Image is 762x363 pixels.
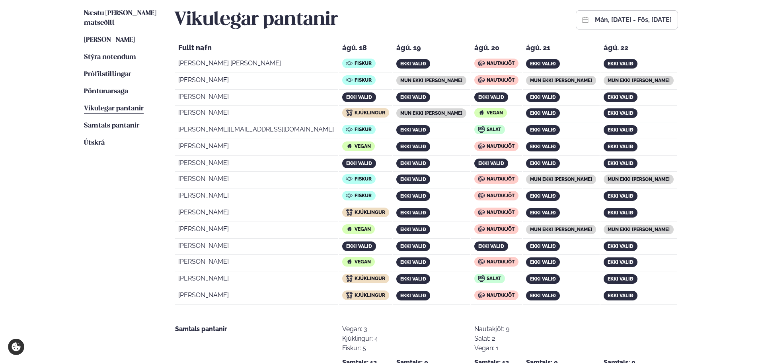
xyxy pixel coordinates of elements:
button: mán, [DATE] - fös, [DATE] [595,17,672,23]
span: ekki valið [346,243,372,249]
span: Vikulegar pantanir [84,105,144,112]
a: Vikulegar pantanir [84,104,144,114]
td: [PERSON_NAME] [PERSON_NAME] [175,57,338,73]
span: Nautakjöt [487,259,514,265]
span: ekki valið [400,61,426,67]
img: icon img [346,259,353,265]
span: ekki valið [400,177,426,182]
td: [PERSON_NAME] [175,106,338,122]
span: ekki valið [608,210,633,216]
span: ekki valið [530,259,556,265]
span: ekki valið [608,259,633,265]
td: [PERSON_NAME][EMAIL_ADDRESS][DOMAIN_NAME] [175,123,338,139]
span: ekki valið [608,127,633,133]
span: ekki valið [530,127,556,133]
span: ekki valið [530,61,556,67]
a: Cookie settings [8,339,24,355]
span: Kjúklingur [355,110,385,116]
td: [PERSON_NAME] [175,140,338,156]
span: Fiskur [355,193,372,198]
img: icon img [478,176,485,182]
span: Fiskur [355,127,372,132]
th: ágú. 22 [600,41,677,56]
span: mun ekki [PERSON_NAME] [400,110,462,116]
td: [PERSON_NAME] [175,189,338,205]
span: ekki valið [608,193,633,199]
th: ágú. 21 [523,41,600,56]
img: icon img [346,176,353,182]
span: ekki valið [400,161,426,166]
span: Kjúklingur [355,210,385,215]
img: icon img [346,143,353,149]
span: Kjúklingur [355,292,385,298]
th: ágú. 18 [339,41,393,56]
th: Fullt nafn [175,41,338,56]
strong: Samtals pantanir [175,325,227,333]
h2: Vikulegar pantanir [174,9,338,31]
span: mun ekki [PERSON_NAME] [608,177,670,182]
span: Útskrá [84,139,105,146]
span: ekki valið [346,161,372,166]
div: Kjúklingur: 4 [342,334,378,343]
span: ekki valið [530,276,556,282]
span: mun ekki [PERSON_NAME] [530,78,592,83]
span: Vegan [487,110,503,116]
img: icon img [478,110,485,116]
span: ekki valið [400,193,426,199]
span: ekki valið [530,243,556,249]
span: Pöntunarsaga [84,88,128,95]
span: ekki valið [608,243,633,249]
div: Vegan: 1 [474,343,509,353]
td: [PERSON_NAME] [175,255,338,271]
img: icon img [478,209,485,216]
span: Fiskur [355,176,372,182]
span: ekki valið [530,110,556,116]
span: Nautakjöt [487,193,514,198]
span: Vegan [355,259,371,265]
span: ekki valið [530,293,556,298]
a: Næstu [PERSON_NAME] matseðill [84,9,158,28]
div: Nautakjöt: 9 [474,324,509,334]
span: [PERSON_NAME] [84,37,135,43]
span: mun ekki [PERSON_NAME] [400,78,462,83]
img: icon img [478,60,485,67]
div: Vegan: 3 [342,324,378,334]
span: Samtals pantanir [84,122,139,129]
span: Salat [487,276,501,281]
span: Nautakjöt [487,77,514,83]
div: Fiskur: 5 [342,343,378,353]
a: Samtals pantanir [84,121,139,131]
span: ekki valið [346,94,372,100]
span: ekki valið [478,94,504,100]
span: Stýra notendum [84,54,136,61]
th: ágú. 19 [393,41,470,56]
span: mun ekki [PERSON_NAME] [608,227,670,232]
span: Fiskur [355,61,372,66]
span: Nautakjöt [487,61,514,66]
span: Nautakjöt [487,292,514,298]
td: [PERSON_NAME] [175,206,338,222]
span: ekki valið [478,161,504,166]
span: ekki valið [400,259,426,265]
span: ekki valið [530,193,556,199]
img: icon img [478,192,485,199]
a: Pöntunarsaga [84,87,128,96]
span: ekki valið [400,127,426,133]
span: ekki valið [530,210,556,216]
span: ekki valið [608,61,633,67]
span: Vegan [355,143,371,149]
span: Vegan [355,226,371,232]
a: [PERSON_NAME] [84,35,135,45]
img: icon img [346,60,353,67]
span: ekki valið [400,144,426,149]
span: ekki valið [608,110,633,116]
span: Nautakjöt [487,143,514,149]
a: Stýra notendum [84,53,136,62]
img: icon img [346,275,353,282]
img: icon img [478,226,485,232]
td: [PERSON_NAME] [175,74,338,90]
img: icon img [346,226,353,232]
span: Kjúklingur [355,276,385,281]
span: Nautakjöt [487,226,514,232]
span: Fiskur [355,77,372,83]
